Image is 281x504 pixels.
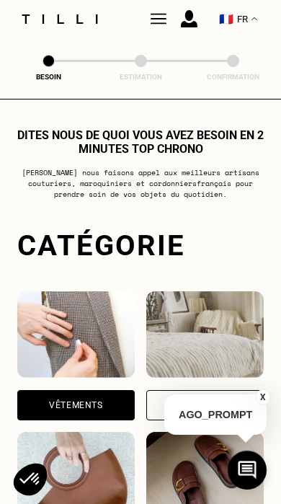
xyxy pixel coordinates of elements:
div: Confirmation [204,73,262,81]
img: icône connexion [181,10,197,27]
img: menu déroulant [251,17,257,21]
img: Logo du service de couturière Tilli [17,14,103,24]
img: Vêtements [17,291,135,378]
div: Besoin [19,73,77,81]
span: 🇫🇷 [219,12,233,26]
div: Vêtements [49,401,102,410]
div: Estimation [112,73,169,81]
div: Catégorie [17,229,264,262]
button: X [256,389,270,405]
img: Tilli couturière Paris [151,11,166,27]
p: AGO_PROMPT [164,394,267,435]
p: [PERSON_NAME] nous faisons appel aux meilleurs artisans couturiers , maroquiniers et cordonniers ... [17,167,264,200]
img: Intérieur [146,291,264,378]
h1: Dites nous de quoi vous avez besoin en 2 minutes top chrono [17,128,264,156]
button: 🇫🇷 FR [212,5,264,33]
